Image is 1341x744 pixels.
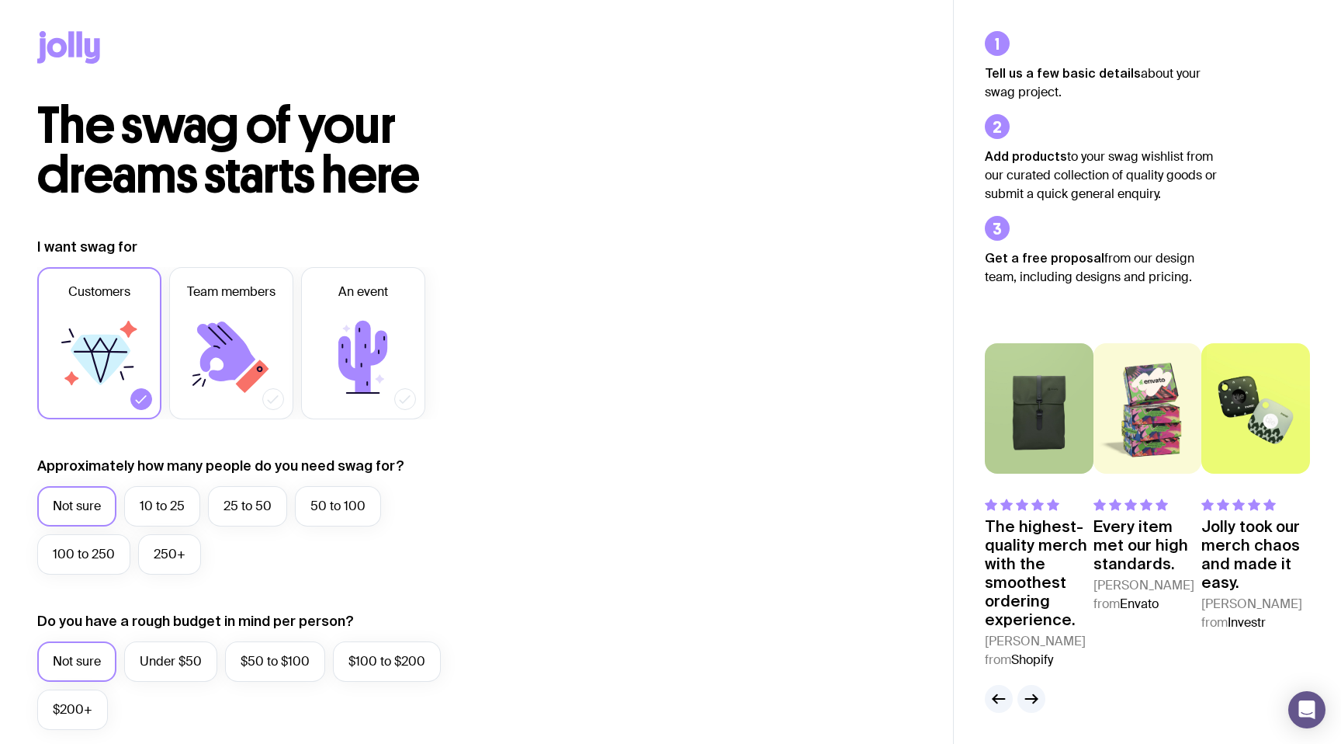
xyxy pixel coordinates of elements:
span: The swag of your dreams starts here [37,95,420,206]
span: Customers [68,283,130,301]
cite: [PERSON_NAME] from [1201,595,1310,632]
span: Envato [1120,596,1159,612]
p: about your swag project. [985,64,1218,102]
span: An event [338,283,388,301]
label: 25 to 50 [208,486,287,527]
label: 100 to 250 [37,534,130,575]
p: from our design team, including designs and pricing. [985,249,1218,287]
strong: Get a free proposal [985,251,1104,265]
label: I want swag for [37,238,137,256]
label: Do you have a rough budget in mind per person? [37,612,354,631]
label: Under $50 [124,641,217,682]
p: Every item met our high standards. [1093,517,1202,573]
cite: [PERSON_NAME] from [1093,576,1202,614]
label: Approximately how many people do you need swag for? [37,457,404,475]
label: $100 to $200 [333,641,441,682]
label: Not sure [37,486,116,527]
label: 250+ [138,534,201,575]
label: 10 to 25 [124,486,200,527]
p: to your swag wishlist from our curated collection of quality goods or submit a quick general enqu... [985,147,1218,203]
label: Not sure [37,641,116,682]
label: $200+ [37,690,108,730]
strong: Add products [985,149,1067,163]
label: $50 to $100 [225,641,325,682]
cite: [PERSON_NAME] from [985,632,1093,669]
span: Investr [1228,614,1266,631]
span: Shopify [1011,652,1053,668]
label: 50 to 100 [295,486,381,527]
p: Jolly took our merch chaos and made it easy. [1201,517,1310,592]
p: The highest-quality merch with the smoothest ordering experience. [985,517,1093,629]
strong: Tell us a few basic details [985,66,1141,80]
div: Open Intercom Messenger [1288,691,1325,728]
span: Team members [187,283,275,301]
